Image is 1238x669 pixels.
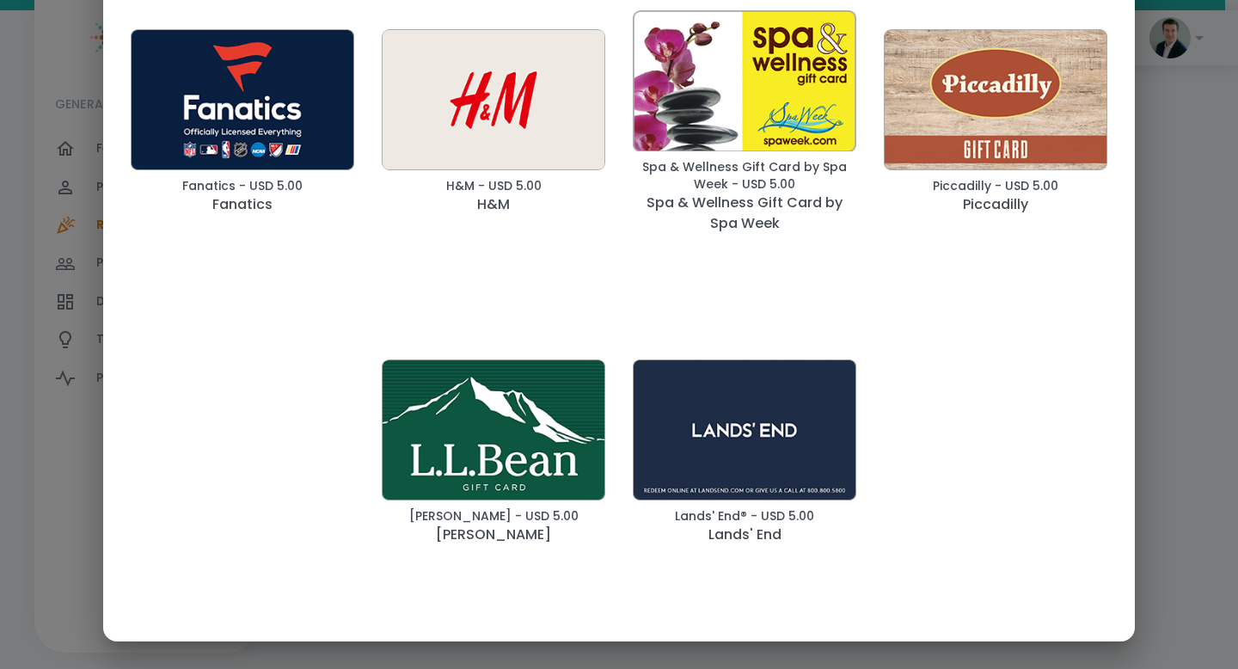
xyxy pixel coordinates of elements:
[375,294,612,611] button: L.L. Bean - USD 5.00[PERSON_NAME] - USD 5.00[PERSON_NAME]
[409,507,579,525] p: [PERSON_NAME] - USD 5.00
[633,193,856,234] p: Spa & Wellness Gift Card by Spa Week
[477,194,510,215] p: H&M
[131,29,354,171] img: Fanatics - USD 5.00
[212,194,273,215] p: Fanatics
[436,525,551,545] p: [PERSON_NAME]
[963,194,1028,215] p: Piccadilly
[708,525,781,545] p: Lands' End
[633,359,856,501] img: Lands' End® - USD 5.00
[382,29,605,171] img: H&M - USD 5.00
[675,507,814,525] p: Lands' End® - USD 5.00
[382,359,605,501] img: L.L. Bean - USD 5.00
[633,10,856,152] img: Spa & Wellness Gift Card by Spa Week - USD 5.00
[933,177,1058,194] p: Piccadilly - USD 5.00
[884,29,1107,171] img: Piccadilly - USD 5.00
[626,294,863,611] button: Lands' End® - USD 5.00Lands' End® - USD 5.00Lands' End
[182,177,303,194] p: Fanatics - USD 5.00
[446,177,542,194] p: H&M - USD 5.00
[633,158,856,193] p: Spa & Wellness Gift Card by Spa Week - USD 5.00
